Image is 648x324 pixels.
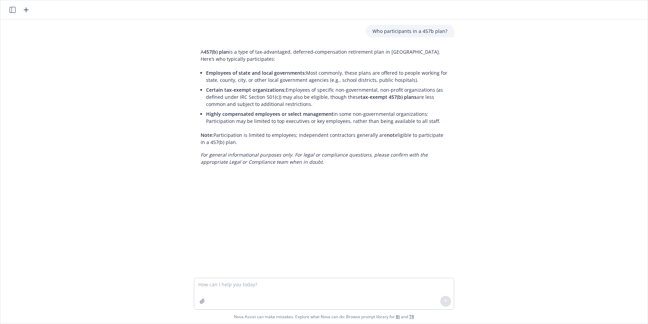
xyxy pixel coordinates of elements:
[206,87,286,93] span: Certain tax-exempt organizations:
[409,314,414,320] a: TR
[206,85,447,109] li: Employees of specific non-governmental, non-profit organizations (as defined under IRC Section 50...
[206,111,333,117] span: Highly compensated employees or select management
[206,68,447,85] li: Most commonly, these plans are offered to people working for state, county, city, or other local ...
[201,48,447,62] p: A is a type of tax-advantaged, deferred-compensation retirement plan in [GEOGRAPHIC_DATA]. Here’s...
[372,28,447,35] p: Who participants in a 457b plan?
[387,132,395,138] span: not
[204,49,229,55] span: 457(b) plan
[396,314,400,320] a: BI
[201,132,214,138] span: Note:
[361,94,417,100] span: tax-exempt 457(b) plans
[3,310,645,324] span: Nova Assist can make mistakes. Explore what Nova can do: Browse prompt library for and
[206,70,306,76] span: Employees of state and local governments:
[201,131,447,146] p: Participation is limited to employees; independent contractors generally are eligible to particip...
[206,109,447,126] li: in some non-governmental organizations: Participation may be limited to top executives or key emp...
[201,151,428,165] em: For general informational purposes only. For legal or compliance questions, please confirm with t...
